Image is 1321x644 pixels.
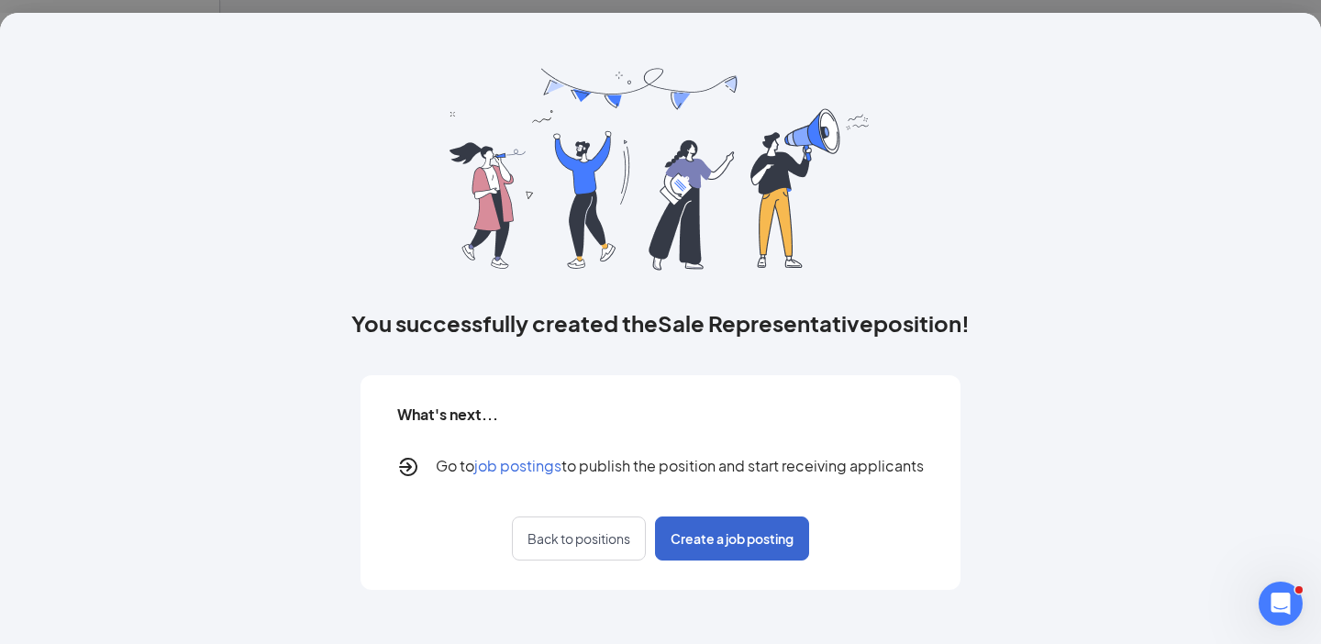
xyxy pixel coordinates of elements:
[397,405,498,425] h5: What's next...
[671,529,794,548] span: Create a job posting
[1259,582,1303,626] iframe: Intercom live chat
[527,529,630,548] span: Back to positions
[351,307,970,339] h3: You successfully created theSale Representativeposition!
[436,456,924,478] p: Go to to publish the position and start receiving applicants
[512,516,646,561] button: Back to positions
[397,456,419,478] svg: Logout
[450,68,871,271] img: success_banner
[655,516,809,561] button: Create a job posting
[474,456,561,475] span: job postings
